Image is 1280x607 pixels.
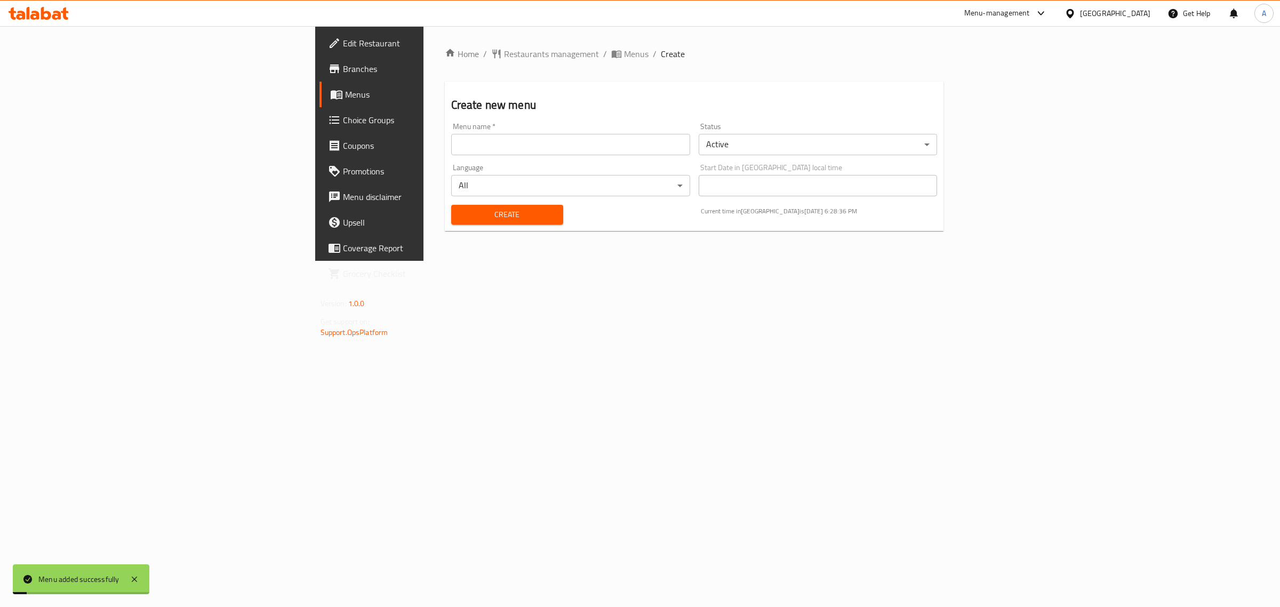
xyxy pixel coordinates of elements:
span: Coverage Report [343,242,521,254]
span: Branches [343,62,521,75]
a: Coverage Report [319,235,529,261]
span: 1.0.0 [348,297,365,310]
span: Promotions [343,165,521,178]
span: Menus [345,88,521,101]
button: Create [451,205,563,225]
span: Upsell [343,216,521,229]
span: Create [460,208,555,221]
span: Coupons [343,139,521,152]
a: Restaurants management [491,47,599,60]
p: Current time in [GEOGRAPHIC_DATA] is [DATE] 6:28:36 PM [701,206,938,216]
a: Support.OpsPlatform [321,325,388,339]
li: / [653,47,657,60]
input: Please enter Menu name [451,134,690,155]
span: A [1262,7,1266,19]
a: Edit Restaurant [319,30,529,56]
span: Create [661,47,685,60]
a: Upsell [319,210,529,235]
a: Choice Groups [319,107,529,133]
a: Promotions [319,158,529,184]
a: Menus [611,47,649,60]
div: All [451,175,690,196]
li: / [603,47,607,60]
span: Version: [321,297,347,310]
span: Edit Restaurant [343,37,521,50]
span: Menu disclaimer [343,190,521,203]
div: Menu-management [964,7,1030,20]
h2: Create new menu [451,97,938,113]
div: Menu added successfully [38,573,119,585]
a: Grocery Checklist [319,261,529,286]
span: Menus [624,47,649,60]
a: Coupons [319,133,529,158]
span: Restaurants management [504,47,599,60]
span: Choice Groups [343,114,521,126]
a: Branches [319,56,529,82]
span: Get support on: [321,315,370,329]
div: Active [699,134,938,155]
nav: breadcrumb [445,47,944,60]
a: Menu disclaimer [319,184,529,210]
a: Menus [319,82,529,107]
span: Grocery Checklist [343,267,521,280]
div: [GEOGRAPHIC_DATA] [1080,7,1150,19]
